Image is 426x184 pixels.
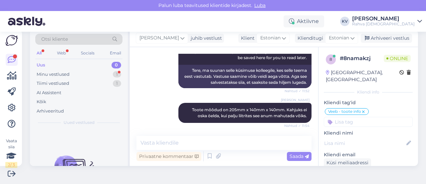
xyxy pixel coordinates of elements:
p: Kliendi email [324,151,413,158]
div: Kliendi info [324,89,413,95]
div: 0 [111,62,121,68]
a: [PERSON_NAME]Rahva [DEMOGRAPHIC_DATA] [352,16,422,27]
span: Estonian [329,34,349,42]
div: Web [56,49,67,57]
div: 1 [113,71,121,78]
div: [GEOGRAPHIC_DATA], [GEOGRAPHIC_DATA] [326,69,399,83]
img: Askly Logo [5,35,18,46]
div: [PERSON_NAME] [352,16,415,21]
div: All [35,49,43,57]
span: Otsi kliente [41,36,68,43]
span: [PERSON_NAME] [139,34,179,42]
span: Nähtud ✓ 11:52 [285,88,310,94]
div: juhib vestlust [188,35,222,42]
span: Estonian [260,34,281,42]
div: KV [340,17,349,26]
input: Lisa tag [324,117,413,127]
div: Klienditugi [295,35,323,42]
div: Rahva [DEMOGRAPHIC_DATA] [352,21,415,27]
span: Nähtud ✓ 11:54 [284,123,310,128]
input: Lisa nimi [324,140,405,147]
div: Email [108,49,122,57]
div: # 8namakzj [340,54,384,62]
div: 1 [113,80,121,87]
div: Kõik [37,99,46,105]
span: [PERSON_NAME] [281,98,310,103]
div: Minu vestlused [37,71,70,78]
span: Veeb - toote info [328,110,361,114]
p: Kliendi tag'id [324,99,413,106]
div: Uus [37,62,45,68]
span: Luba [252,2,268,8]
div: Klient [238,35,255,42]
div: Küsi meiliaadressi [324,158,371,167]
p: Kliendi nimi [324,130,413,137]
div: Socials [80,49,96,57]
span: Online [384,55,411,62]
span: Uued vestlused [64,120,95,126]
div: Tere, ma suunan selle küsimuse kolleegile, kes selle teema eest vastutab. Vastuse saamine võib ve... [178,65,312,88]
span: 8 [329,57,332,62]
div: Tiimi vestlused [37,80,69,87]
div: AI Assistent [37,89,61,96]
div: Aktiivne [284,15,324,27]
div: 2 / 3 [5,162,17,168]
div: Arhiveeritud [37,108,64,115]
span: Saada [290,153,309,159]
div: Vaata siia [5,138,17,168]
span: Toote mõõdud on 205mm x 140mm x 140mm. Kahjuks ei oska öelda, kui palju liitrites see anum mahuta... [192,107,308,118]
div: Privaatne kommentaar [136,152,201,161]
div: Arhiveeri vestlus [361,34,412,43]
